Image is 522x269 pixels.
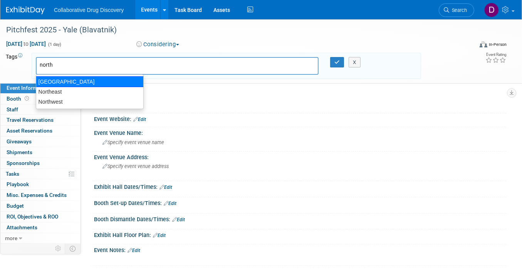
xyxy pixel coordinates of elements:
button: X [349,57,361,68]
a: Shipments [0,147,81,158]
span: Specify event venue address [102,163,169,169]
span: Sponsorships [7,160,40,166]
a: ROI, Objectives & ROO [0,212,81,222]
img: Daniel Castro [484,3,499,17]
span: Staff [7,106,18,113]
span: Event Information [7,85,50,91]
span: to [22,41,30,47]
span: ROI, Objectives & ROO [7,214,58,220]
a: Misc. Expenses & Credits [0,190,81,200]
div: Exhibit Hall Floor Plan: [94,229,507,239]
span: Booth not reserved yet [23,96,30,101]
span: Shipments [7,149,32,155]
span: Tasks [6,171,19,177]
div: Event Notes: [94,244,507,254]
a: Staff [0,104,81,115]
a: Attachments [0,222,81,233]
a: Edit [153,233,166,238]
div: Northwest [36,97,143,107]
div: Pitchfest 2025 - Yale (Blavatnik) [3,23,464,37]
a: Travel Reservations [0,115,81,125]
div: Event Venue Address: [94,151,507,161]
div: Pod Notes: [94,91,507,101]
span: Search [449,7,467,13]
span: Asset Reservations [7,128,52,134]
a: Edit [159,185,172,190]
a: Edit [164,201,176,206]
span: Misc. Expenses & Credits [7,192,67,198]
img: ExhibitDay [6,7,45,14]
div: Northeast [36,87,143,97]
a: Booth [0,94,81,104]
a: Edit [128,248,140,253]
div: [GEOGRAPHIC_DATA] [36,76,144,87]
span: Playbook [7,181,29,187]
span: Specify event venue name [102,140,164,145]
div: Event Venue Name: [94,127,507,137]
a: Edit [172,217,185,222]
td: Personalize Event Tab Strip [52,244,65,254]
div: Event Website: [94,113,507,123]
input: Type tag and hit enter [40,61,148,69]
div: Exhibit Hall Dates/Times: [94,181,507,191]
span: Travel Reservations [7,117,54,123]
span: Attachments [7,224,37,230]
div: Event Format [433,40,507,52]
div: Booth Set-up Dates/Times: [94,197,507,207]
a: Playbook [0,179,81,190]
a: Asset Reservations [0,126,81,136]
a: more [0,233,81,244]
a: Budget [0,201,81,211]
div: Booth Dismantle Dates/Times: [94,214,507,224]
button: Considering [134,40,182,49]
a: Edit [133,117,146,122]
div: Event Rating [485,53,506,57]
span: more [5,235,17,241]
a: Search [439,3,474,17]
a: Event Information [0,83,81,93]
td: Toggle Event Tabs [65,244,81,254]
a: Tasks [0,169,81,179]
span: Giveaways [7,138,32,145]
td: Tags [6,53,25,79]
span: Collaborative Drug Discovery [54,7,124,13]
span: Booth [7,96,30,102]
span: Budget [7,203,24,209]
img: Format-Inperson.png [480,41,487,47]
a: Sponsorships [0,158,81,168]
span: (1 day) [47,42,61,47]
span: [DATE] [DATE] [6,40,46,47]
a: Giveaways [0,136,81,147]
div: In-Person [488,42,507,47]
